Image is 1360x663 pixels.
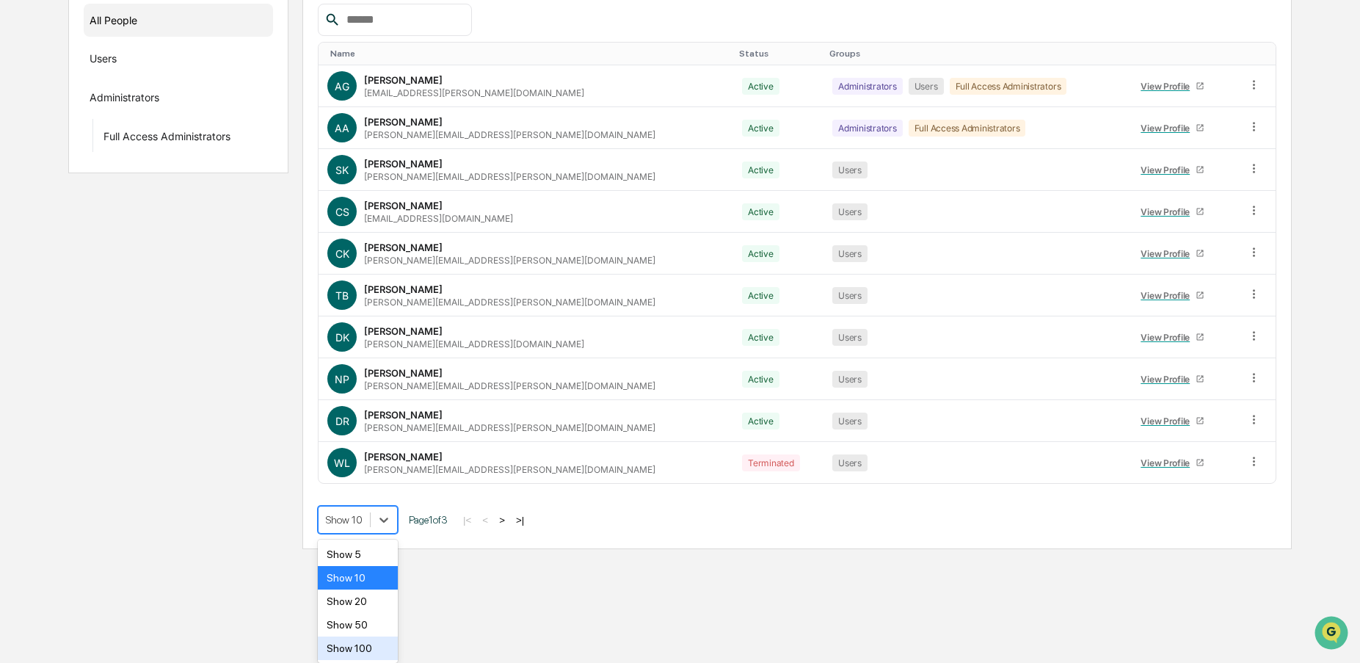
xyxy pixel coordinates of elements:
[512,514,528,526] button: >|
[832,329,868,346] div: Users
[1132,48,1233,59] div: Toggle SortBy
[364,325,443,337] div: [PERSON_NAME]
[739,48,818,59] div: Toggle SortBy
[364,464,655,475] div: [PERSON_NAME][EMAIL_ADDRESS][PERSON_NAME][DOMAIN_NAME]
[101,179,188,206] a: 🗄️Attestations
[15,214,26,226] div: 🔎
[1135,200,1211,223] a: View Profile
[364,171,655,182] div: [PERSON_NAME][EMAIL_ADDRESS][PERSON_NAME][DOMAIN_NAME]
[15,112,41,139] img: 1746055101610-c473b297-6a78-478c-a979-82029cc54cd1
[318,637,398,660] div: Show 100
[318,543,398,566] div: Show 5
[1135,75,1211,98] a: View Profile
[1135,452,1211,474] a: View Profile
[1135,159,1211,181] a: View Profile
[742,78,779,95] div: Active
[364,74,443,86] div: [PERSON_NAME]
[335,415,349,427] span: DR
[1141,290,1196,301] div: View Profile
[15,31,267,54] p: How can we help?
[742,371,779,388] div: Active
[318,566,398,590] div: Show 10
[742,120,779,137] div: Active
[364,409,443,421] div: [PERSON_NAME]
[364,451,443,463] div: [PERSON_NAME]
[1141,457,1196,468] div: View Profile
[364,255,655,266] div: [PERSON_NAME][EMAIL_ADDRESS][PERSON_NAME][DOMAIN_NAME]
[146,249,178,260] span: Pylon
[29,185,95,200] span: Preclearance
[1141,248,1196,259] div: View Profile
[1135,284,1211,307] a: View Profile
[1135,242,1211,265] a: View Profile
[9,179,101,206] a: 🖐️Preclearance
[364,200,443,211] div: [PERSON_NAME]
[50,112,241,127] div: Start new chat
[495,514,509,526] button: >
[1141,123,1196,134] div: View Profile
[1141,81,1196,92] div: View Profile
[1141,206,1196,217] div: View Profile
[364,158,443,170] div: [PERSON_NAME]
[1141,164,1196,175] div: View Profile
[364,380,655,391] div: [PERSON_NAME][EMAIL_ADDRESS][PERSON_NAME][DOMAIN_NAME]
[335,331,349,344] span: DK
[364,242,443,253] div: [PERSON_NAME]
[950,78,1067,95] div: Full Access Administrators
[742,329,779,346] div: Active
[335,289,349,302] span: TB
[364,283,443,295] div: [PERSON_NAME]
[478,514,492,526] button: <
[459,514,476,526] button: |<
[832,162,868,178] div: Users
[1250,48,1270,59] div: Toggle SortBy
[832,413,868,430] div: Users
[121,185,182,200] span: Attestations
[90,8,267,32] div: All People
[742,162,779,178] div: Active
[364,116,443,128] div: [PERSON_NAME]
[364,338,584,349] div: [PERSON_NAME][EMAIL_ADDRESS][DOMAIN_NAME]
[335,122,349,134] span: AA
[1141,374,1196,385] div: View Profile
[335,373,349,385] span: NP
[364,213,513,224] div: [EMAIL_ADDRESS][DOMAIN_NAME]
[9,207,98,233] a: 🔎Data Lookup
[364,367,443,379] div: [PERSON_NAME]
[330,48,727,59] div: Toggle SortBy
[832,78,903,95] div: Administrators
[364,87,584,98] div: [EMAIL_ADDRESS][PERSON_NAME][DOMAIN_NAME]
[335,164,349,176] span: SK
[106,186,118,198] div: 🗄️
[15,186,26,198] div: 🖐️
[50,127,186,139] div: We're available if you need us!
[409,514,448,526] span: Page 1 of 3
[832,454,868,471] div: Users
[335,80,349,93] span: AG
[318,590,398,613] div: Show 20
[334,457,350,469] span: WL
[832,287,868,304] div: Users
[829,48,1120,59] div: Toggle SortBy
[90,52,117,70] div: Users
[1313,615,1353,654] iframe: Open customer support
[364,297,655,308] div: [PERSON_NAME][EMAIL_ADDRESS][PERSON_NAME][DOMAIN_NAME]
[832,203,868,220] div: Users
[1135,117,1211,140] a: View Profile
[90,91,159,109] div: Administrators
[1135,326,1211,349] a: View Profile
[250,117,267,134] button: Start new chat
[832,245,868,262] div: Users
[742,245,779,262] div: Active
[1135,410,1211,432] a: View Profile
[832,120,903,137] div: Administrators
[364,422,655,433] div: [PERSON_NAME][EMAIL_ADDRESS][PERSON_NAME][DOMAIN_NAME]
[103,130,230,148] div: Full Access Administrators
[1141,416,1196,427] div: View Profile
[103,248,178,260] a: Powered byPylon
[742,203,779,220] div: Active
[364,129,655,140] div: [PERSON_NAME][EMAIL_ADDRESS][PERSON_NAME][DOMAIN_NAME]
[742,287,779,304] div: Active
